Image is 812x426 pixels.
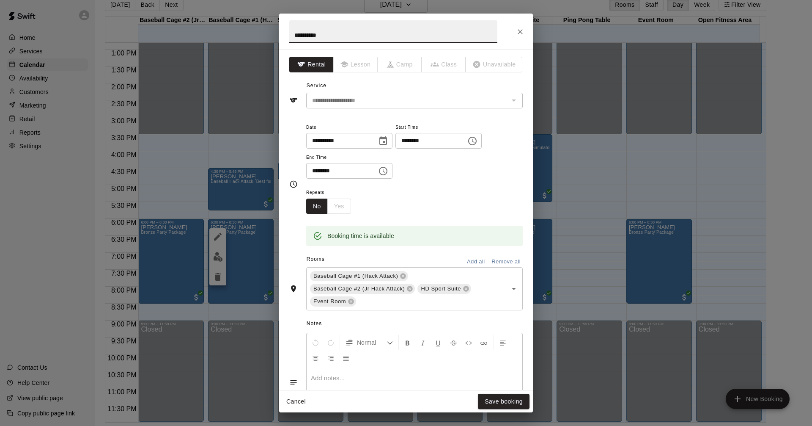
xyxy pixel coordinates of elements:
[324,350,338,365] button: Right Align
[310,271,408,281] div: Baseball Cage #1 (Hack Attack)
[466,57,523,72] span: The type of an existing booking cannot be changed
[375,133,392,149] button: Choose date, selected date is Oct 14, 2025
[289,378,298,387] svg: Notes
[417,284,471,294] div: HD Sport Suite
[307,83,326,89] span: Service
[306,152,392,163] span: End Time
[422,57,466,72] span: The type of an existing booking cannot be changed
[496,335,510,350] button: Left Align
[401,335,415,350] button: Format Bold
[324,335,338,350] button: Redo
[310,297,349,306] span: Event Room
[310,284,415,294] div: Baseball Cage #2 (Jr Hack Attack)
[513,24,528,39] button: Close
[289,285,298,293] svg: Rooms
[395,122,482,133] span: Start Time
[310,296,356,307] div: Event Room
[307,256,325,262] span: Rooms
[310,272,401,280] span: Baseball Cage #1 (Hack Attack)
[477,335,491,350] button: Insert Link
[310,285,408,293] span: Baseball Cage #2 (Jr Hack Attack)
[446,335,461,350] button: Format Strikethrough
[357,338,387,347] span: Normal
[462,255,489,268] button: Add all
[289,96,298,105] svg: Service
[306,122,392,133] span: Date
[306,93,523,108] div: The service of an existing booking cannot be changed
[431,335,445,350] button: Format Underline
[461,335,476,350] button: Insert Code
[339,350,353,365] button: Justify Align
[464,133,481,149] button: Choose time, selected time is 6:00 PM
[478,394,529,409] button: Save booking
[417,285,464,293] span: HD Sport Suite
[327,228,394,243] div: Booking time is available
[489,255,523,268] button: Remove all
[306,199,328,214] button: No
[334,57,378,72] span: The type of an existing booking cannot be changed
[416,335,430,350] button: Format Italics
[378,57,422,72] span: The type of an existing booking cannot be changed
[306,187,358,199] span: Repeats
[289,57,334,72] button: Rental
[307,317,523,331] span: Notes
[306,199,351,214] div: outlined button group
[375,163,392,180] button: Choose time, selected time is 8:30 PM
[289,180,298,188] svg: Timing
[508,283,520,295] button: Open
[308,350,323,365] button: Center Align
[283,394,310,409] button: Cancel
[342,335,397,350] button: Formatting Options
[308,335,323,350] button: Undo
